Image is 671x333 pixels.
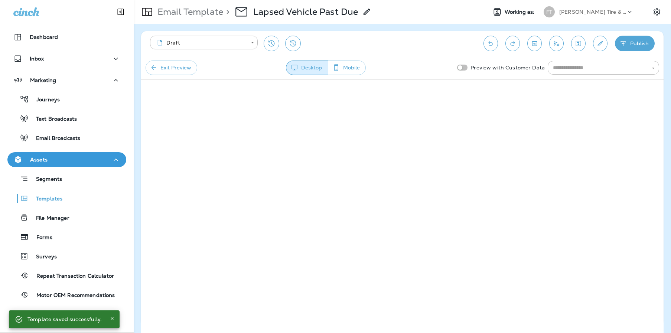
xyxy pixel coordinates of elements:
[7,171,126,187] button: Segments
[29,176,62,183] p: Segments
[549,36,564,51] button: Send test email
[29,234,52,241] p: Forms
[223,6,229,17] p: >
[559,9,626,15] p: [PERSON_NAME] Tire & Auto Service
[650,65,657,72] button: Open
[328,61,366,75] button: Mobile
[571,36,586,51] button: Save
[7,152,126,167] button: Assets
[527,36,542,51] button: Toggle preview
[7,30,126,45] button: Dashboard
[7,210,126,225] button: File Manager
[29,97,60,104] p: Journeys
[29,215,69,222] p: File Manager
[29,116,77,123] p: Text Broadcasts
[27,313,102,326] div: Template saved successfully.
[154,6,223,17] p: Email Template
[7,130,126,146] button: Email Broadcasts
[483,36,498,51] button: Undo
[7,287,126,303] button: Motor OEM Recommendations
[286,61,328,75] button: Desktop
[30,157,48,163] p: Assets
[108,314,117,323] button: Close
[7,190,126,206] button: Templates
[29,254,57,261] p: Surveys
[29,196,62,203] p: Templates
[7,111,126,126] button: Text Broadcasts
[615,36,655,51] button: Publish
[29,273,114,280] p: Repeat Transaction Calculator
[7,73,126,88] button: Marketing
[264,36,279,51] button: Restore from previous version
[7,51,126,66] button: Inbox
[30,77,56,83] p: Marketing
[7,229,126,245] button: Forms
[155,39,246,46] div: Draft
[30,34,58,40] p: Dashboard
[7,91,126,107] button: Journeys
[253,6,358,17] p: Lapsed Vehicle Past Due
[7,248,126,264] button: Surveys
[544,6,555,17] div: FT
[593,36,608,51] button: Edit details
[7,309,126,324] button: Data
[505,36,520,51] button: Redo
[110,4,131,19] button: Collapse Sidebar
[146,61,197,75] button: Exit Preview
[30,56,44,62] p: Inbox
[505,9,536,15] span: Working as:
[468,62,548,74] p: Preview with Customer Data
[29,292,115,299] p: Motor OEM Recommendations
[650,5,664,19] button: Settings
[7,268,126,283] button: Repeat Transaction Calculator
[285,36,301,51] button: View Changelog
[29,135,80,142] p: Email Broadcasts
